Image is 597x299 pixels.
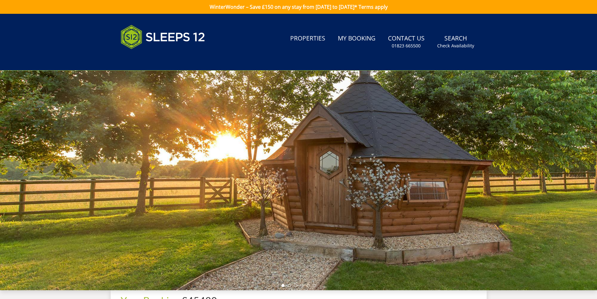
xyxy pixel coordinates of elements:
small: 01823 665500 [392,43,421,49]
small: Check Availability [437,43,474,49]
a: Properties [288,32,328,46]
iframe: Customer reviews powered by Trustpilot [118,56,183,62]
a: My Booking [335,32,378,46]
a: Contact Us01823 665500 [385,32,427,52]
img: Sleeps 12 [121,21,205,53]
a: SearchCheck Availability [435,32,477,52]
